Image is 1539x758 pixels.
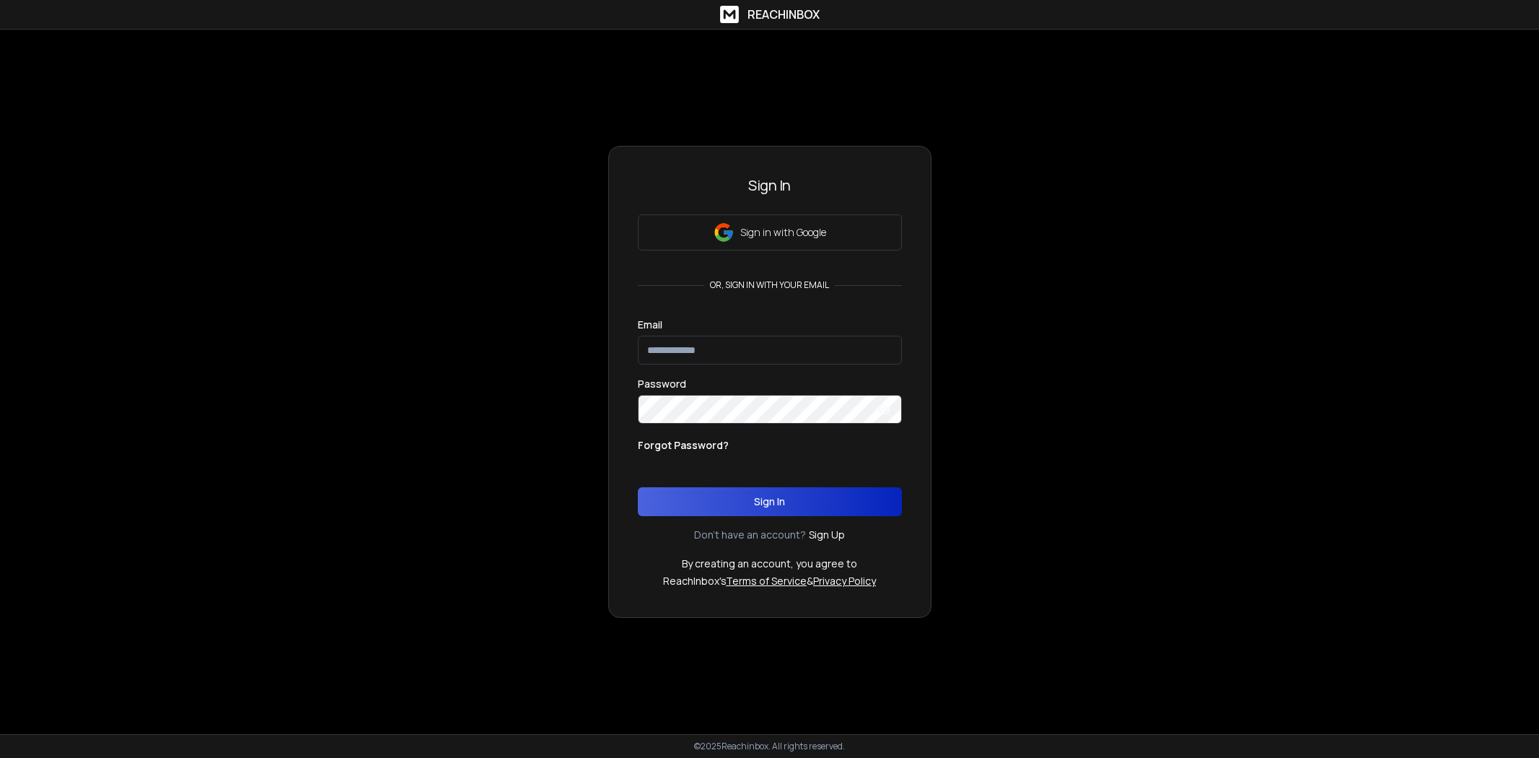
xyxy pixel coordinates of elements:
[740,225,826,240] p: Sign in with Google
[638,214,902,251] button: Sign in with Google
[720,6,820,23] a: ReachInbox
[638,379,686,389] label: Password
[663,574,876,588] p: ReachInbox's &
[638,438,729,453] p: Forgot Password?
[638,320,662,330] label: Email
[809,528,845,542] a: Sign Up
[682,557,857,571] p: By creating an account, you agree to
[726,574,807,588] a: Terms of Service
[747,6,820,23] h1: ReachInbox
[704,279,835,291] p: or, sign in with your email
[694,741,845,752] p: © 2025 Reachinbox. All rights reserved.
[813,574,876,588] a: Privacy Policy
[638,175,902,196] h3: Sign In
[694,528,806,542] p: Don't have an account?
[638,487,902,516] button: Sign In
